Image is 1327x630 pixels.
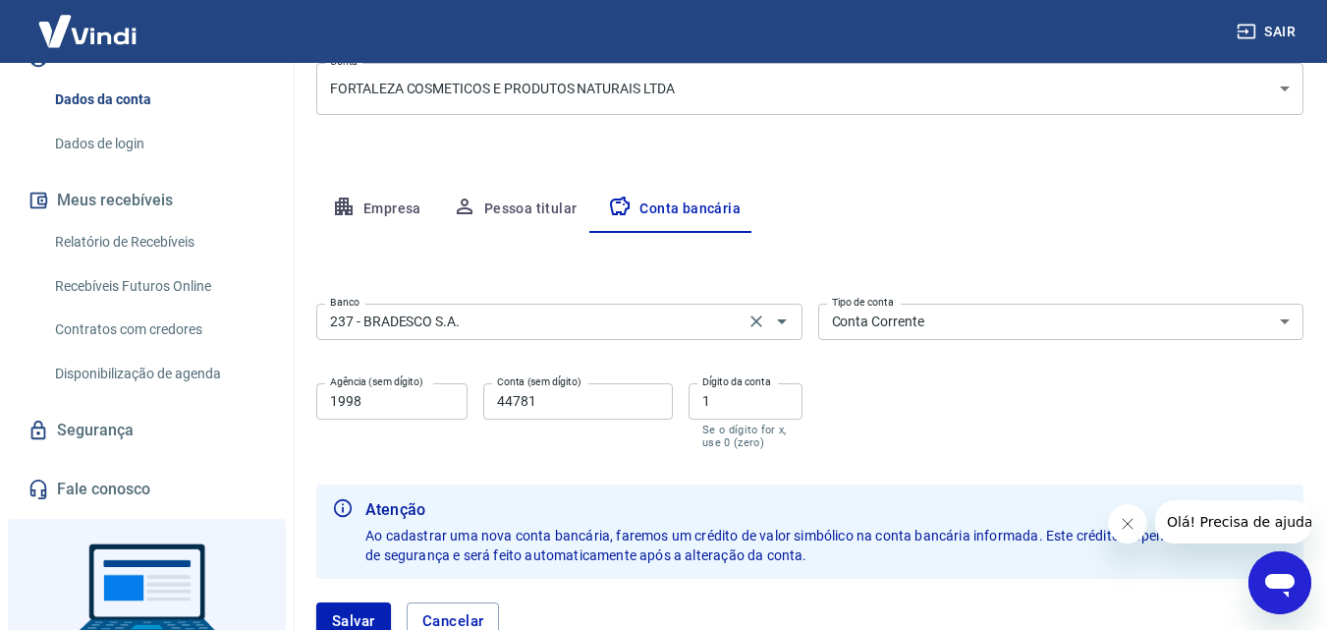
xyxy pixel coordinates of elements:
[592,186,756,233] button: Conta bancária
[1155,500,1311,544] iframe: Mensagem da empresa
[743,308,770,335] button: Clear
[365,528,1286,563] span: Ao cadastrar uma nova conta bancária, faremos um crédito de valor simbólico na conta bancária inf...
[330,374,423,389] label: Agência (sem dígito)
[24,468,270,511] a: Fale conosco
[1233,14,1303,50] button: Sair
[47,354,270,394] a: Disponibilização de agenda
[702,424,789,449] p: Se o dígito for x, use 0 (zero)
[47,310,270,350] a: Contratos com credores
[47,80,270,120] a: Dados da conta
[365,498,1288,522] b: Atenção
[24,1,151,61] img: Vindi
[47,266,270,307] a: Recebíveis Futuros Online
[768,308,796,335] button: Abrir
[12,14,165,29] span: Olá! Precisa de ajuda?
[832,295,894,310] label: Tipo de conta
[437,186,593,233] button: Pessoa titular
[47,124,270,164] a: Dados de login
[24,179,270,222] button: Meus recebíveis
[1248,551,1311,614] iframe: Botão para abrir a janela de mensagens
[330,295,359,310] label: Banco
[330,54,358,69] label: Conta
[47,222,270,262] a: Relatório de Recebíveis
[702,374,771,389] label: Dígito da conta
[1108,504,1147,544] iframe: Fechar mensagem
[316,63,1303,115] div: FORTALEZA COSMETICOS E PRODUTOS NATURAIS LTDA
[316,186,437,233] button: Empresa
[24,409,270,452] a: Segurança
[497,374,581,389] label: Conta (sem dígito)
